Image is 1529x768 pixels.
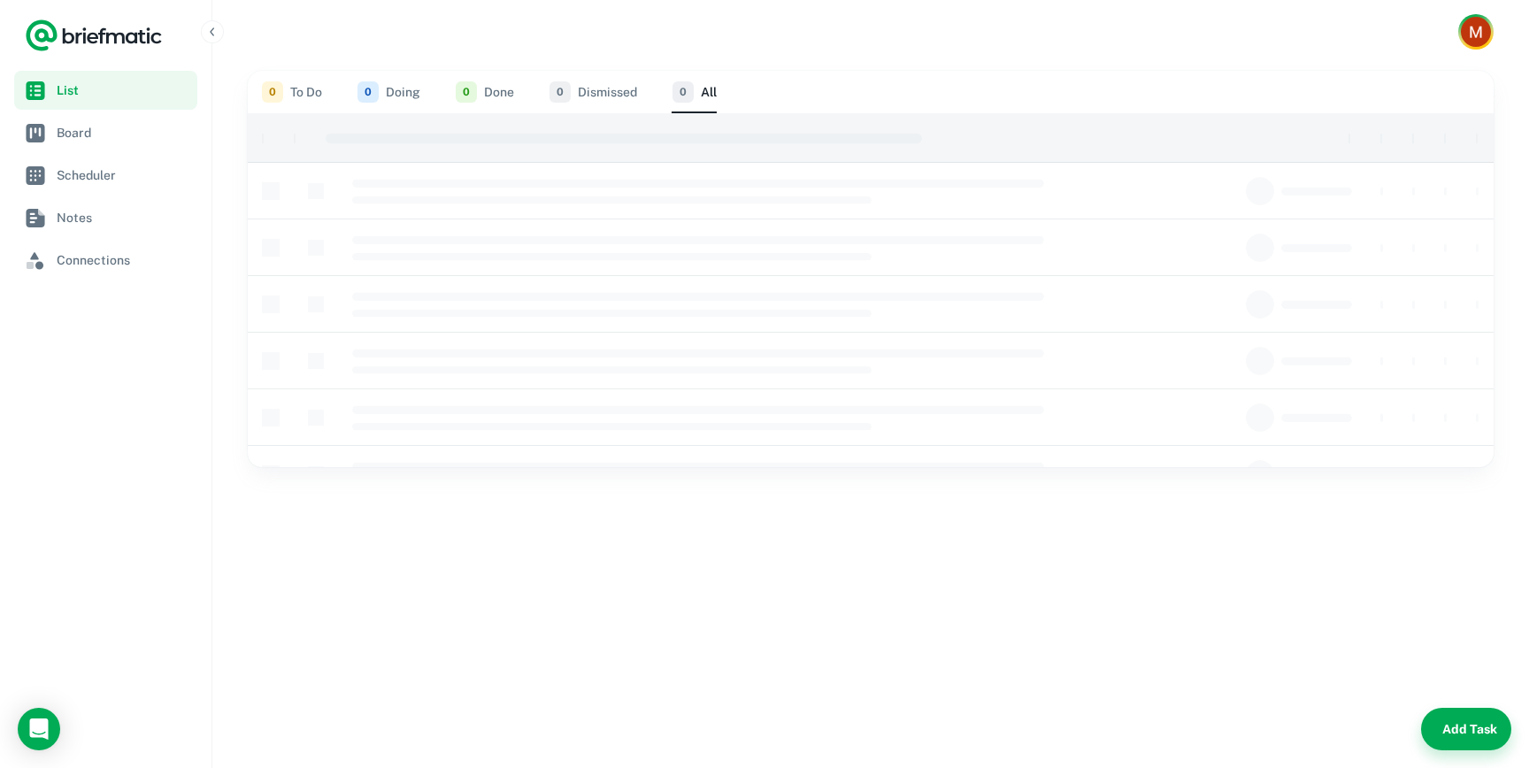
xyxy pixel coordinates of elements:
[14,156,197,195] a: Scheduler
[18,708,60,750] div: Load Chat
[57,165,190,185] span: Scheduler
[1461,17,1491,47] img: Myranda James
[57,208,190,227] span: Notes
[14,198,197,237] a: Notes
[1421,708,1511,750] button: Add Task
[57,81,190,100] span: List
[57,250,190,270] span: Connections
[25,18,163,53] a: Logo
[14,71,197,110] a: List
[57,123,190,142] span: Board
[1458,14,1494,50] button: Account button
[14,241,197,280] a: Connections
[14,113,197,152] a: Board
